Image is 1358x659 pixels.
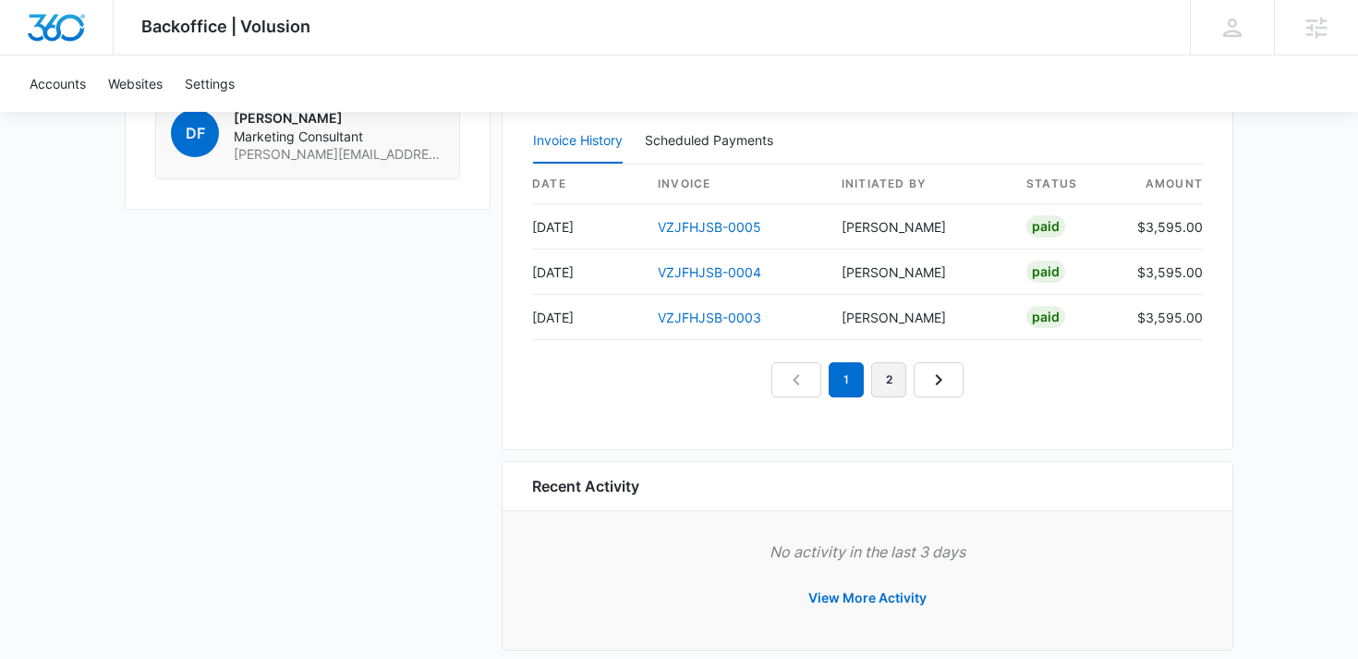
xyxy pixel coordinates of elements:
a: Websites [97,55,174,112]
p: [PERSON_NAME] [234,109,444,128]
td: $3,595.00 [1122,250,1203,295]
span: Marketing Consultant [234,128,444,146]
a: Settings [174,55,246,112]
div: Scheduled Payments [645,134,781,147]
a: Page 2 [871,362,906,397]
span: Backoffice | Volusion [141,17,310,36]
th: status [1012,165,1122,204]
p: No activity in the last 3 days [532,541,1203,563]
a: VZJFHJSB-0003 [658,310,761,325]
th: date [532,165,643,204]
a: VZJFHJSB-0005 [658,219,761,235]
td: [PERSON_NAME] [827,204,1012,250]
em: 1 [829,362,864,397]
th: amount [1122,165,1203,204]
button: View More Activity [790,576,945,620]
a: Accounts [18,55,97,112]
span: [PERSON_NAME][EMAIL_ADDRESS][PERSON_NAME][DOMAIN_NAME] [234,145,444,164]
a: Next Page [914,362,964,397]
td: [DATE] [532,250,643,295]
div: Paid [1026,215,1065,238]
th: Initiated By [827,165,1012,204]
h6: Recent Activity [532,475,639,497]
div: Paid [1026,306,1065,328]
td: [PERSON_NAME] [827,250,1012,295]
button: Invoice History [533,119,623,164]
a: VZJFHJSB-0004 [658,264,761,280]
th: invoice [643,165,827,204]
td: $3,595.00 [1122,295,1203,340]
div: Paid [1026,261,1065,283]
td: [PERSON_NAME] [827,295,1012,340]
td: [DATE] [532,204,643,250]
span: DF [171,109,219,157]
td: $3,595.00 [1122,204,1203,250]
nav: Pagination [771,362,964,397]
td: [DATE] [532,295,643,340]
